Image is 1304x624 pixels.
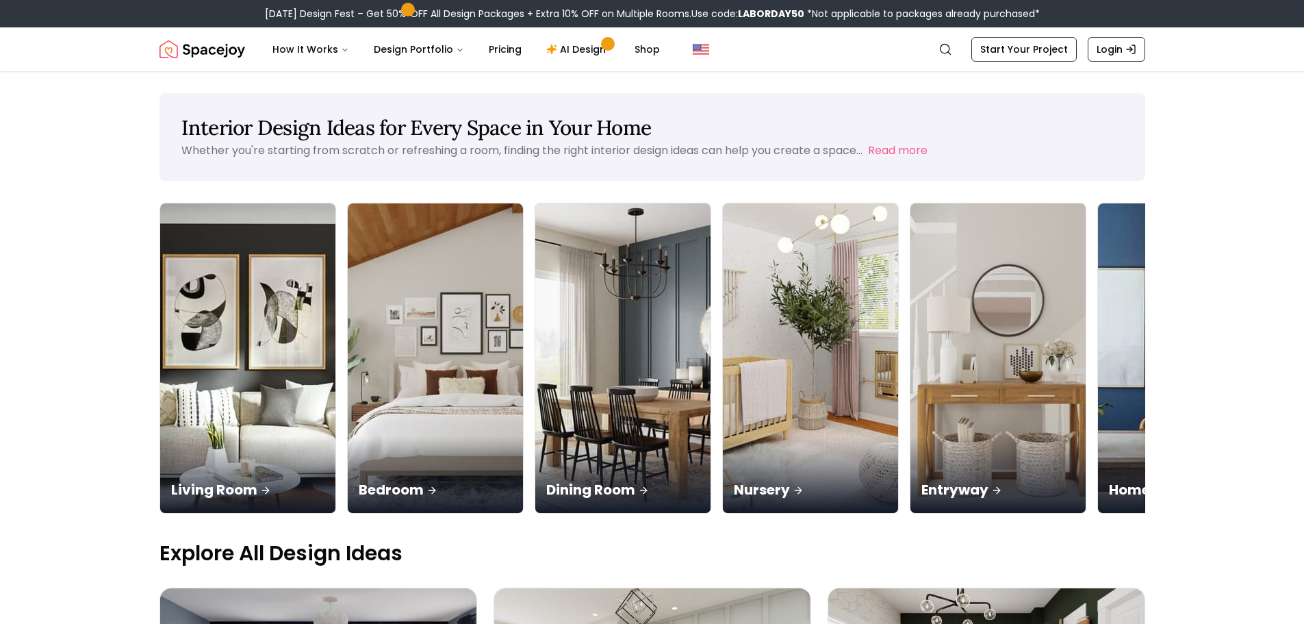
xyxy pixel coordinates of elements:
button: Design Portfolio [363,36,475,63]
nav: Global [159,27,1145,71]
a: Dining RoomDining Room [535,203,711,514]
p: Nursery [734,480,887,499]
a: Start Your Project [971,37,1077,62]
a: Shop [624,36,671,63]
span: *Not applicable to packages already purchased* [804,7,1040,21]
img: Living Room [160,203,335,513]
a: Home OfficeHome Office [1097,203,1274,514]
a: NurseryNursery [722,203,899,514]
p: Entryway [921,480,1075,499]
img: Bedroom [348,203,523,513]
p: Dining Room [546,480,700,499]
img: Spacejoy Logo [159,36,245,63]
img: Home Office [1098,203,1273,513]
p: Bedroom [359,480,512,499]
button: Read more [868,142,928,159]
img: Dining Room [535,203,711,513]
h1: Interior Design Ideas for Every Space in Your Home [181,115,1123,140]
a: Living RoomLiving Room [159,203,336,514]
img: United States [693,41,709,58]
img: Nursery [723,203,898,513]
a: Spacejoy [159,36,245,63]
p: Living Room [171,480,324,499]
button: How It Works [261,36,360,63]
p: Whether you're starting from scratch or refreshing a room, finding the right interior design idea... [181,142,862,158]
a: EntrywayEntryway [910,203,1086,514]
a: Pricing [478,36,533,63]
a: BedroomBedroom [347,203,524,514]
b: LABORDAY50 [738,7,804,21]
div: [DATE] Design Fest – Get 50% OFF All Design Packages + Extra 10% OFF on Multiple Rooms. [265,7,1040,21]
nav: Main [261,36,671,63]
a: AI Design [535,36,621,63]
p: Explore All Design Ideas [159,541,1145,566]
p: Home Office [1109,480,1262,499]
img: Entryway [910,203,1086,513]
a: Login [1088,37,1145,62]
span: Use code: [691,7,804,21]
